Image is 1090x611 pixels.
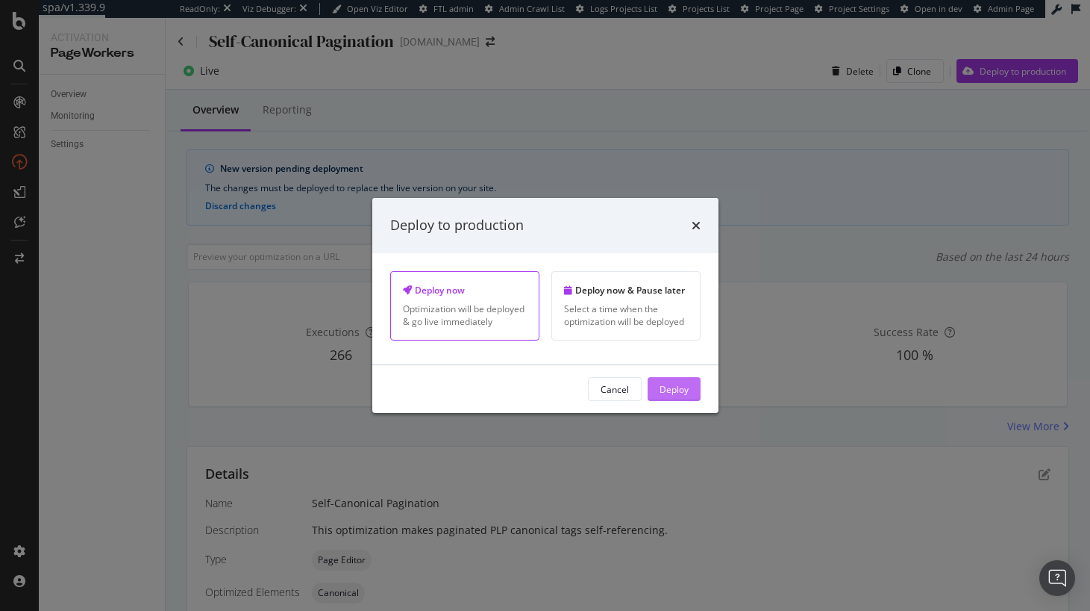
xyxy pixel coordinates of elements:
[692,216,701,235] div: times
[403,303,527,328] div: Optimization will be deployed & go live immediately
[588,377,642,401] button: Cancel
[564,284,688,297] div: Deploy now & Pause later
[648,377,701,401] button: Deploy
[1039,560,1075,596] div: Open Intercom Messenger
[601,382,629,395] div: Cancel
[390,216,524,235] div: Deploy to production
[564,303,688,328] div: Select a time when the optimization will be deployed
[660,382,689,395] div: Deploy
[403,284,527,297] div: Deploy now
[372,198,718,413] div: modal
